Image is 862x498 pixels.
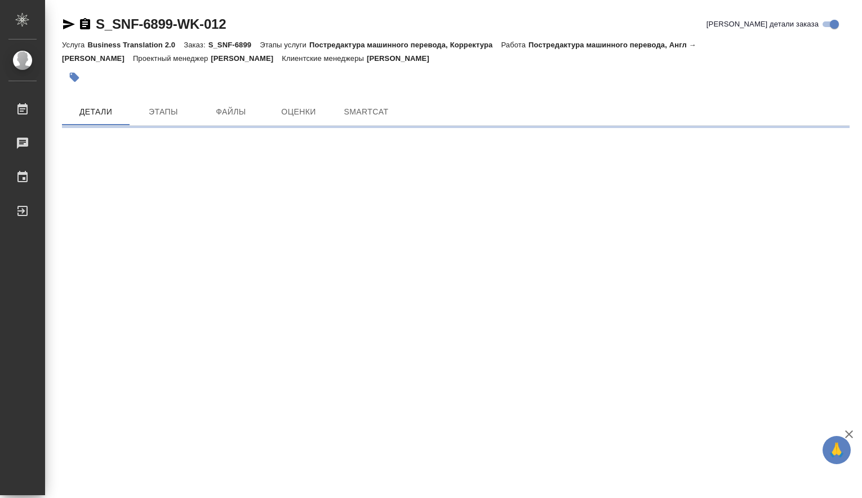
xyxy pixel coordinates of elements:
[184,41,208,49] p: Заказ:
[96,16,226,32] a: S_SNF-6899-WK-012
[282,54,367,63] p: Клиентские менеджеры
[211,54,282,63] p: [PERSON_NAME]
[339,105,393,119] span: SmartCat
[204,105,258,119] span: Файлы
[69,105,123,119] span: Детали
[62,41,87,49] p: Услуга
[272,105,326,119] span: Оценки
[62,17,75,31] button: Скопировать ссылку для ЯМессенджера
[133,54,211,63] p: Проектный менеджер
[707,19,819,30] span: [PERSON_NAME] детали заказа
[87,41,184,49] p: Business Translation 2.0
[367,54,438,63] p: [PERSON_NAME]
[208,41,260,49] p: S_SNF-6899
[309,41,501,49] p: Постредактура машинного перевода, Корректура
[260,41,309,49] p: Этапы услуги
[823,436,851,464] button: 🙏
[62,65,87,90] button: Добавить тэг
[78,17,92,31] button: Скопировать ссылку
[827,438,846,462] span: 🙏
[136,105,190,119] span: Этапы
[501,41,528,49] p: Работа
